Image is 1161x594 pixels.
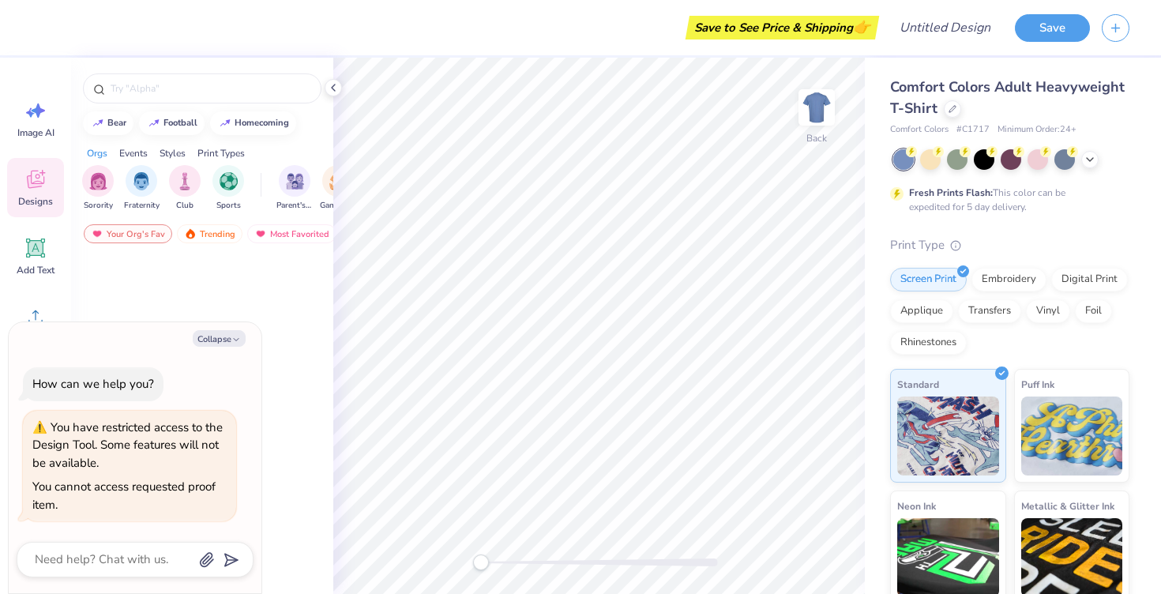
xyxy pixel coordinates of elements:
[124,200,160,212] span: Fraternity
[1015,14,1090,42] button: Save
[853,17,870,36] span: 👉
[177,224,242,243] div: Trending
[890,77,1125,118] span: Comfort Colors Adult Heavyweight T-Shirt
[84,224,172,243] div: Your Org's Fav
[83,111,133,135] button: bear
[276,165,313,212] div: filter for Parent's Weekend
[971,268,1046,291] div: Embroidery
[897,498,936,514] span: Neon Ink
[91,228,103,239] img: most_fav.gif
[998,123,1076,137] span: Minimum Order: 24 +
[32,419,223,471] div: You have restricted access to the Design Tool. Some features will not be available.
[17,264,54,276] span: Add Text
[801,92,832,123] img: Back
[1075,299,1112,323] div: Foil
[890,299,953,323] div: Applique
[220,172,238,190] img: Sports Image
[909,186,993,199] strong: Fresh Prints Flash:
[82,165,114,212] button: filter button
[148,118,160,128] img: trend_line.gif
[219,118,231,128] img: trend_line.gif
[1051,268,1128,291] div: Digital Print
[286,172,304,190] img: Parent's Weekend Image
[890,268,967,291] div: Screen Print
[956,123,990,137] span: # C1717
[473,555,489,570] div: Accessibility label
[689,16,875,39] div: Save to See Price & Shipping
[87,146,107,160] div: Orgs
[958,299,1021,323] div: Transfers
[119,146,148,160] div: Events
[82,165,114,212] div: filter for Sorority
[193,330,246,347] button: Collapse
[84,200,113,212] span: Sorority
[32,376,154,392] div: How can we help you?
[320,165,356,212] button: filter button
[169,165,201,212] button: filter button
[17,126,54,139] span: Image AI
[890,236,1129,254] div: Print Type
[897,397,999,476] img: Standard
[1026,299,1070,323] div: Vinyl
[92,118,104,128] img: trend_line.gif
[1021,397,1123,476] img: Puff Ink
[160,146,186,160] div: Styles
[176,200,193,212] span: Club
[176,172,193,190] img: Club Image
[89,172,107,190] img: Sorority Image
[184,228,197,239] img: trending.gif
[1021,376,1054,393] span: Puff Ink
[247,224,336,243] div: Most Favorited
[216,200,241,212] span: Sports
[197,146,245,160] div: Print Types
[909,186,1103,214] div: This color can be expedited for 5 day delivery.
[806,131,827,145] div: Back
[18,195,53,208] span: Designs
[210,111,296,135] button: homecoming
[124,165,160,212] button: filter button
[890,331,967,355] div: Rhinestones
[897,376,939,393] span: Standard
[32,479,216,513] div: You cannot access requested proof item.
[107,118,126,127] div: bear
[1021,498,1114,514] span: Metallic & Glitter Ink
[139,111,205,135] button: football
[235,118,289,127] div: homecoming
[276,165,313,212] button: filter button
[320,200,356,212] span: Game Day
[320,165,356,212] div: filter for Game Day
[169,165,201,212] div: filter for Club
[133,172,150,190] img: Fraternity Image
[254,228,267,239] img: most_fav.gif
[212,165,244,212] button: filter button
[124,165,160,212] div: filter for Fraternity
[887,12,1003,43] input: Untitled Design
[276,200,313,212] span: Parent's Weekend
[109,81,311,96] input: Try "Alpha"
[890,123,949,137] span: Comfort Colors
[212,165,244,212] div: filter for Sports
[329,172,348,190] img: Game Day Image
[163,118,197,127] div: football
